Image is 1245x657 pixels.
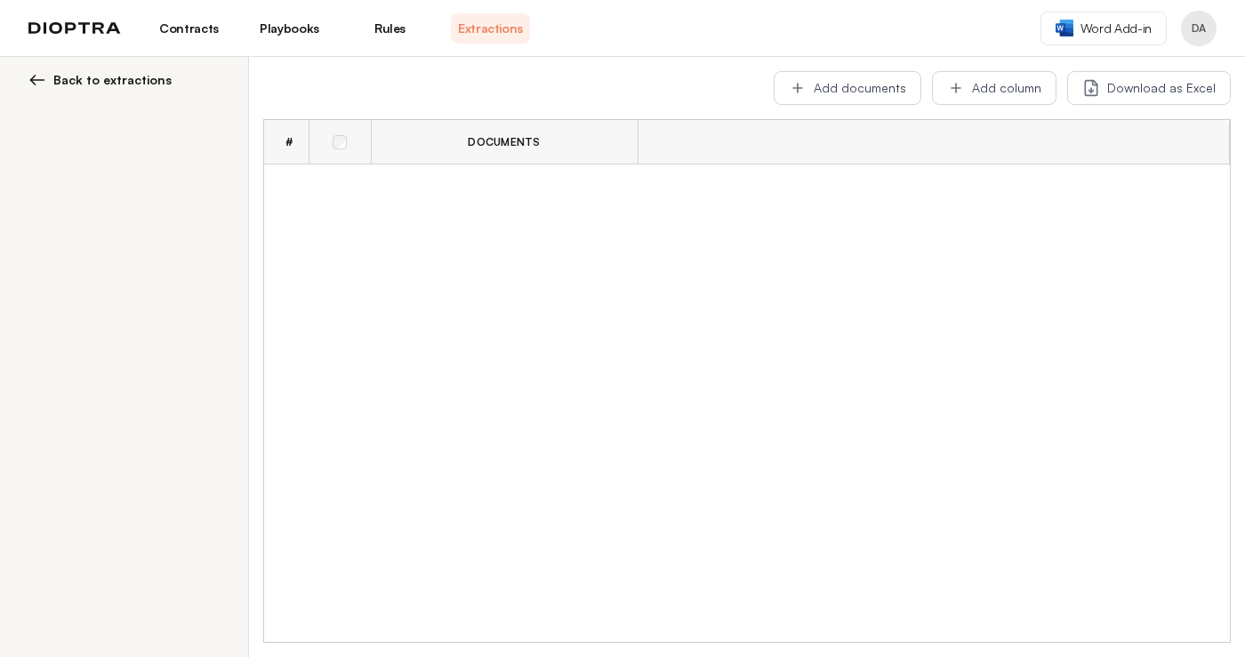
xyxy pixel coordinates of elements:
span: Word Add-in [1080,20,1152,37]
th: # [264,120,309,164]
a: Playbooks [250,13,329,44]
button: Profile menu [1181,11,1217,46]
img: logo [28,22,121,35]
th: Documents [371,120,638,164]
button: Add documents [774,71,921,105]
button: Add column [932,71,1056,105]
a: Rules [350,13,430,44]
button: Back to extractions [28,71,227,89]
a: Extractions [451,13,530,44]
img: left arrow [28,71,46,89]
a: Word Add-in [1040,12,1167,45]
span: Back to extractions [53,71,172,89]
a: Contracts [149,13,229,44]
img: word [1056,20,1073,36]
button: Download as Excel [1067,71,1231,105]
